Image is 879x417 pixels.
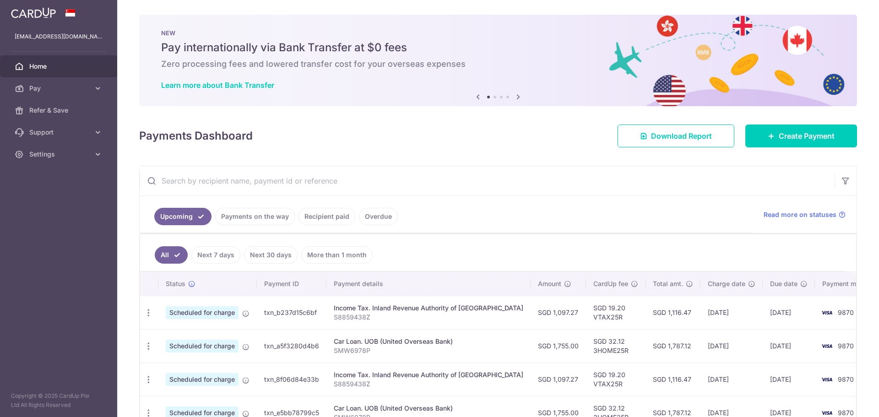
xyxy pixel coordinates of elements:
td: SGD 19.20 VTAX25R [586,363,646,396]
td: [DATE] [763,329,815,363]
a: Overdue [359,208,398,225]
p: NEW [161,29,835,37]
h6: Zero processing fees and lowered transfer cost for your overseas expenses [161,59,835,70]
span: Support [29,128,90,137]
td: [DATE] [700,363,763,396]
span: Home [29,62,90,71]
span: Scheduled for charge [166,306,239,319]
a: Recipient paid [298,208,355,225]
div: Income Tax. Inland Revenue Authority of [GEOGRAPHIC_DATA] [334,303,523,313]
span: 9870 [838,309,854,316]
th: Payment details [326,272,531,296]
span: Total amt. [653,279,683,288]
img: Bank transfer banner [139,15,857,106]
td: [DATE] [763,363,815,396]
a: Read more on statuses [764,210,846,219]
td: txn_b237d15c6bf [257,296,326,329]
span: Settings [29,150,90,159]
a: Download Report [618,125,734,147]
a: Next 30 days [244,246,298,264]
span: 9870 [838,375,854,383]
a: Create Payment [745,125,857,147]
span: Charge date [708,279,745,288]
span: Pay [29,84,90,93]
img: Bank Card [818,307,836,318]
td: [DATE] [763,296,815,329]
p: S8859438Z [334,313,523,322]
span: Read more on statuses [764,210,836,219]
a: More than 1 month [301,246,373,264]
span: Scheduled for charge [166,373,239,386]
img: Bank Card [818,374,836,385]
span: Amount [538,279,561,288]
span: Scheduled for charge [166,340,239,352]
th: Payment ID [257,272,326,296]
td: SGD 1,116.47 [646,363,700,396]
h4: Payments Dashboard [139,128,253,144]
h5: Pay internationally via Bank Transfer at $0 fees [161,40,835,55]
span: 9870 [838,409,854,417]
span: Create Payment [779,130,835,141]
div: Income Tax. Inland Revenue Authority of [GEOGRAPHIC_DATA] [334,370,523,379]
td: txn_8f06d84e33b [257,363,326,396]
span: CardUp fee [593,279,628,288]
p: SMW6978P [334,346,523,355]
div: Car Loan. UOB (United Overseas Bank) [334,337,523,346]
td: SGD 19.20 VTAX25R [586,296,646,329]
span: Status [166,279,185,288]
a: Upcoming [154,208,212,225]
td: SGD 1,787.12 [646,329,700,363]
td: SGD 1,755.00 [531,329,586,363]
p: S8859438Z [334,379,523,389]
span: Refer & Save [29,106,90,115]
div: Car Loan. UOB (United Overseas Bank) [334,404,523,413]
td: SGD 1,097.27 [531,363,586,396]
img: CardUp [11,7,56,18]
td: [DATE] [700,296,763,329]
span: Due date [770,279,798,288]
td: SGD 32.12 3HOME25R [586,329,646,363]
td: txn_a5f3280d4b6 [257,329,326,363]
td: SGD 1,116.47 [646,296,700,329]
a: Payments on the way [215,208,295,225]
a: Next 7 days [191,246,240,264]
input: Search by recipient name, payment id or reference [140,166,835,195]
img: Bank Card [818,341,836,352]
span: 9870 [838,342,854,350]
a: All [155,246,188,264]
p: [EMAIL_ADDRESS][DOMAIN_NAME] [15,32,103,41]
td: SGD 1,097.27 [531,296,586,329]
td: [DATE] [700,329,763,363]
a: Learn more about Bank Transfer [161,81,274,90]
span: Download Report [651,130,712,141]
